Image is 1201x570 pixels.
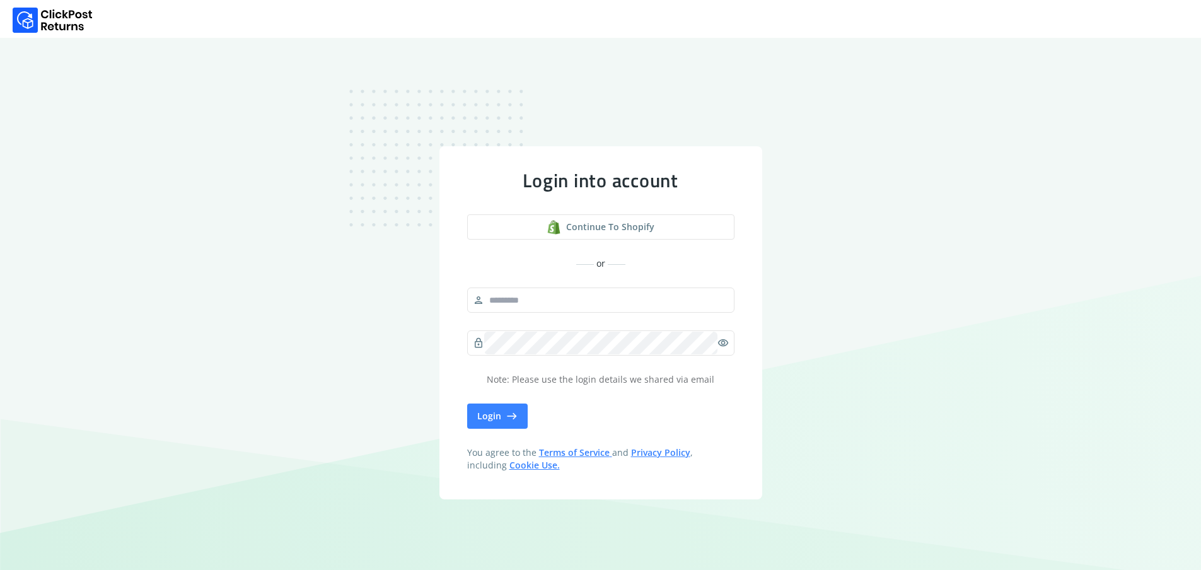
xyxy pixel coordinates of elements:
[509,459,560,471] a: Cookie Use.
[13,8,93,33] img: Logo
[717,334,729,352] span: visibility
[467,214,734,240] a: shopify logoContinue to shopify
[467,446,734,472] span: You agree to the and , including
[467,373,734,386] p: Note: Please use the login details we shared via email
[467,169,734,192] div: Login into account
[467,257,734,270] div: or
[539,446,612,458] a: Terms of Service
[547,220,561,235] img: shopify logo
[467,214,734,240] button: Continue to shopify
[467,404,528,429] button: Login east
[631,446,690,458] a: Privacy Policy
[566,221,654,233] span: Continue to shopify
[473,291,484,309] span: person
[506,407,518,425] span: east
[473,334,484,352] span: lock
